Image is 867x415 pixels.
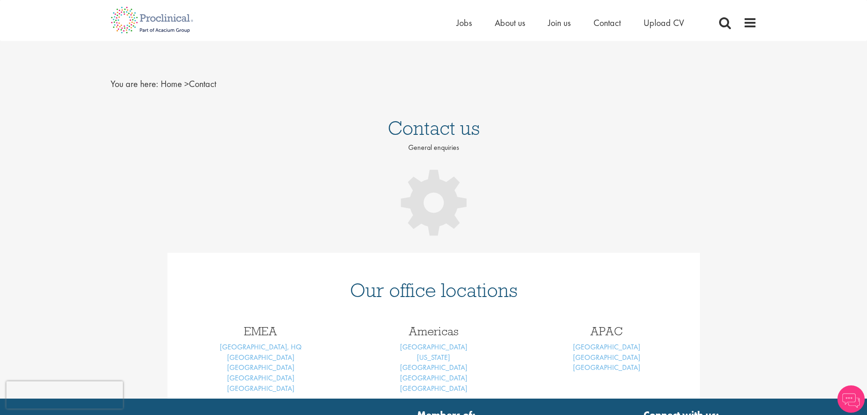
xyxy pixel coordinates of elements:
h3: Americas [354,325,513,337]
a: [GEOGRAPHIC_DATA] [573,363,640,372]
h3: APAC [527,325,686,337]
a: [GEOGRAPHIC_DATA] [227,384,294,393]
span: You are here: [111,78,158,90]
a: [GEOGRAPHIC_DATA] [227,363,294,372]
img: Chatbot [837,385,865,413]
a: [GEOGRAPHIC_DATA] [400,363,467,372]
a: [GEOGRAPHIC_DATA] [400,384,467,393]
h3: EMEA [181,325,340,337]
a: [GEOGRAPHIC_DATA] [227,353,294,362]
a: [GEOGRAPHIC_DATA] [400,373,467,383]
a: Contact [593,17,621,29]
a: Upload CV [644,17,684,29]
a: [GEOGRAPHIC_DATA] [400,342,467,352]
span: Contact [161,78,216,90]
a: breadcrumb link to Home [161,78,182,90]
a: Join us [548,17,571,29]
a: [US_STATE] [417,353,450,362]
h1: Our office locations [181,280,686,300]
a: [GEOGRAPHIC_DATA] [573,342,640,352]
a: About us [495,17,525,29]
a: [GEOGRAPHIC_DATA], HQ [220,342,302,352]
a: Jobs [456,17,472,29]
span: > [184,78,189,90]
a: [GEOGRAPHIC_DATA] [227,373,294,383]
a: [GEOGRAPHIC_DATA] [573,353,640,362]
iframe: reCAPTCHA [6,381,123,409]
